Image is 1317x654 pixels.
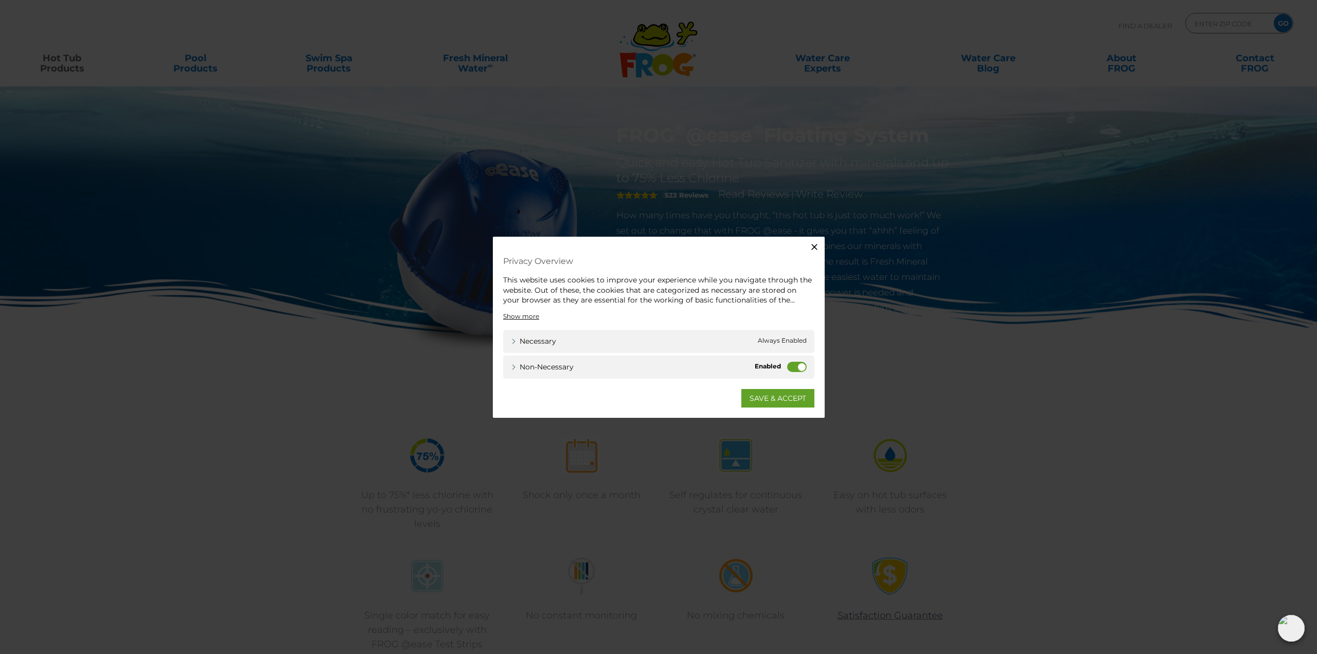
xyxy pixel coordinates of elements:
[758,335,807,346] span: Always Enabled
[503,275,814,306] div: This website uses cookies to improve your experience while you navigate through the website. Out ...
[1278,615,1305,642] img: openIcon
[511,335,556,346] a: Necessary
[503,311,539,321] a: Show more
[741,388,814,407] a: SAVE & ACCEPT
[511,361,574,372] a: Non-necessary
[503,252,814,270] h4: Privacy Overview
